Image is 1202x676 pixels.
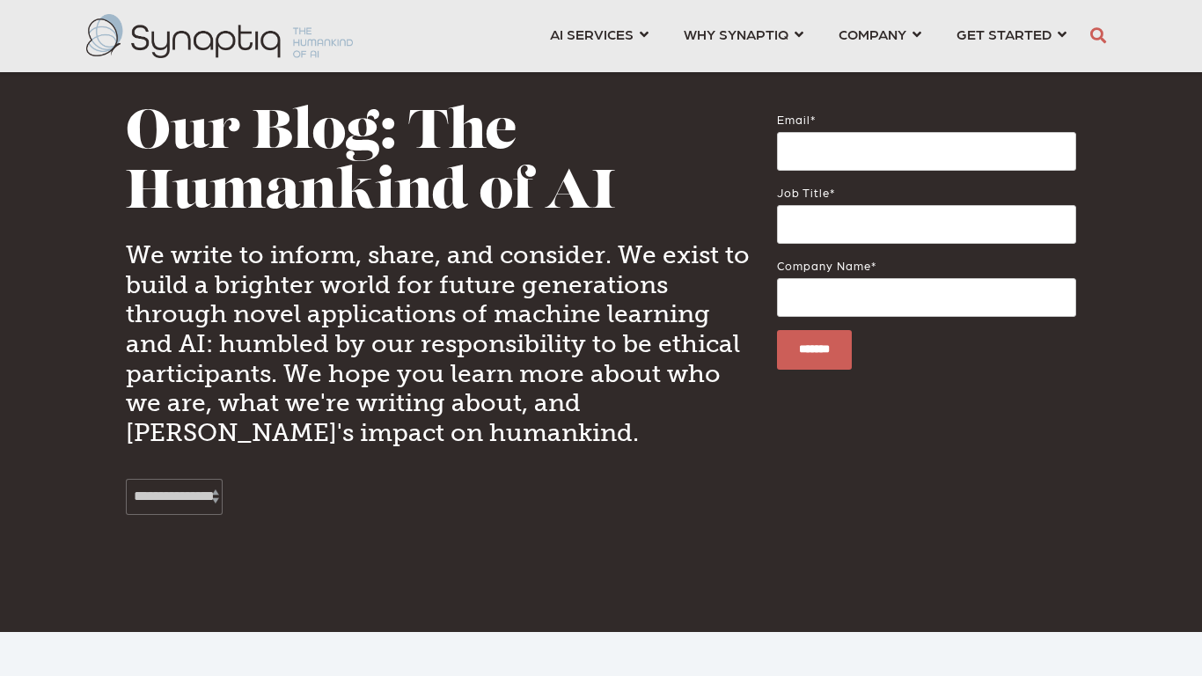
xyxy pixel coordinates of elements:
a: WHY SYNAPTIQ [684,18,803,50]
span: Company name [777,259,871,272]
h1: Our Blog: The Humankind of AI [126,105,751,224]
span: Job title [777,186,830,199]
h4: We write to inform, share, and consider. We exist to build a brighter world for future generation... [126,240,751,447]
span: AI SERVICES [550,22,634,46]
span: WHY SYNAPTIQ [684,22,788,46]
span: GET STARTED [956,22,1052,46]
a: AI SERVICES [550,18,649,50]
a: GET STARTED [956,18,1066,50]
span: COMPANY [839,22,906,46]
nav: menu [532,4,1084,68]
span: Email [777,113,810,126]
a: COMPANY [839,18,921,50]
img: synaptiq logo-2 [86,14,353,58]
